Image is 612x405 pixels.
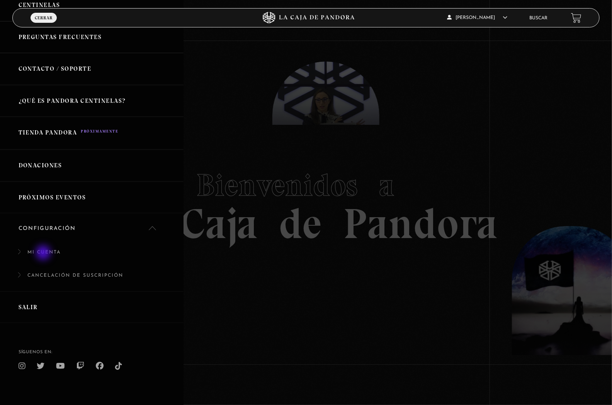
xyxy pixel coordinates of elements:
a: View your shopping cart [571,12,581,23]
a: Buscar [530,16,548,20]
span: Cerrar [35,15,53,20]
h4: SÍguenos en: [19,350,165,354]
span: Menu [37,22,50,27]
span: [PERSON_NAME] [447,15,507,20]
